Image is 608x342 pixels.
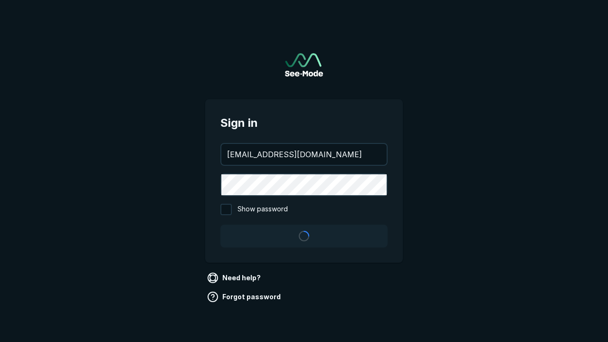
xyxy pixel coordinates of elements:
a: Need help? [205,270,265,285]
img: See-Mode Logo [285,53,323,76]
span: Sign in [220,114,388,132]
a: Forgot password [205,289,285,304]
input: your@email.com [221,144,387,165]
a: Go to sign in [285,53,323,76]
span: Show password [237,204,288,215]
